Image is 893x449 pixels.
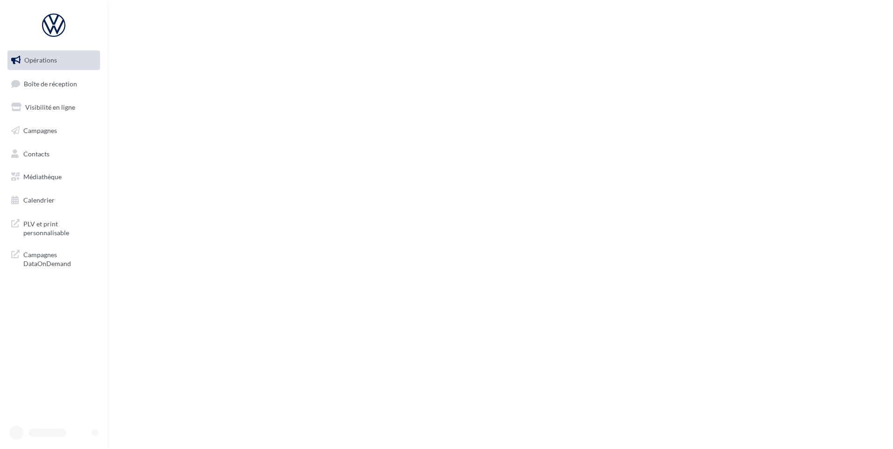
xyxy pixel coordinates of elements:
span: Calendrier [23,196,55,204]
a: Boîte de réception [6,74,102,94]
span: Campagnes DataOnDemand [23,248,96,268]
a: Médiathèque [6,167,102,187]
a: Contacts [6,144,102,164]
span: Campagnes [23,126,57,134]
span: Visibilité en ligne [25,103,75,111]
span: Médiathèque [23,173,62,181]
a: Calendrier [6,190,102,210]
a: Opérations [6,50,102,70]
a: Visibilité en ligne [6,98,102,117]
span: Contacts [23,149,50,157]
span: Boîte de réception [24,79,77,87]
a: PLV et print personnalisable [6,214,102,241]
span: PLV et print personnalisable [23,217,96,238]
a: Campagnes [6,121,102,140]
a: Campagnes DataOnDemand [6,245,102,272]
span: Opérations [24,56,57,64]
